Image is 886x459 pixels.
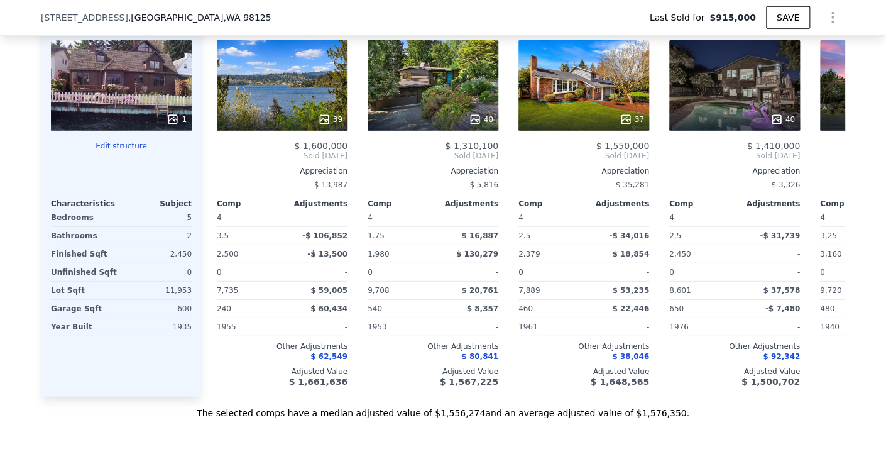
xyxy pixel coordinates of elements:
[368,213,373,222] span: 4
[217,250,238,258] span: 2,500
[518,286,540,295] span: 7,889
[747,141,800,151] span: $ 1,410,000
[461,231,498,240] span: $ 16,887
[669,268,674,277] span: 0
[469,113,493,126] div: 40
[461,352,498,361] span: $ 80,841
[217,151,347,161] span: Sold [DATE]
[51,227,119,245] div: Bathrooms
[612,286,649,295] span: $ 53,235
[51,263,119,281] div: Unfinished Sqft
[820,5,845,30] button: Show Options
[741,377,800,387] span: $ 1,500,702
[307,250,347,258] span: -$ 13,500
[368,304,382,313] span: 540
[217,367,347,377] div: Adjusted Value
[456,250,498,258] span: $ 130,279
[763,286,800,295] span: $ 37,578
[368,367,498,377] div: Adjusted Value
[217,199,282,209] div: Comp
[669,304,684,313] span: 650
[217,268,222,277] span: 0
[820,199,885,209] div: Comp
[124,245,192,263] div: 2,450
[461,286,498,295] span: $ 20,761
[669,286,691,295] span: 8,601
[368,166,498,176] div: Appreciation
[368,227,430,245] div: 1.75
[217,286,238,295] span: 7,735
[217,304,231,313] span: 240
[445,141,498,151] span: $ 1,310,100
[737,245,800,263] div: -
[820,268,825,277] span: 0
[609,231,649,240] span: -$ 34,016
[51,282,119,299] div: Lot Sqft
[368,318,430,336] div: 1953
[518,318,581,336] div: 1961
[518,227,581,245] div: 2.5
[669,250,691,258] span: 2,450
[518,199,584,209] div: Comp
[51,245,119,263] div: Finished Sqft
[669,166,800,176] div: Appreciation
[669,367,800,377] div: Adjusted Value
[124,300,192,318] div: 600
[591,377,649,387] span: $ 1,648,565
[620,113,644,126] div: 37
[285,318,347,336] div: -
[51,141,192,151] button: Edit structure
[51,318,119,336] div: Year Built
[737,263,800,281] div: -
[820,213,825,222] span: 4
[285,263,347,281] div: -
[669,227,732,245] div: 2.5
[294,141,347,151] span: $ 1,600,000
[586,318,649,336] div: -
[310,352,347,361] span: $ 62,549
[763,352,800,361] span: $ 92,342
[766,6,810,29] button: SAVE
[765,304,800,313] span: -$ 7,480
[124,227,192,245] div: 2
[433,199,498,209] div: Adjustments
[435,318,498,336] div: -
[518,341,649,351] div: Other Adjustments
[435,263,498,281] div: -
[124,318,192,336] div: 1935
[289,377,347,387] span: $ 1,661,636
[820,286,841,295] span: 9,720
[737,209,800,226] div: -
[669,318,732,336] div: 1976
[650,11,710,24] span: Last Sold for
[518,151,649,161] span: Sold [DATE]
[285,209,347,226] div: -
[612,352,649,361] span: $ 38,046
[584,199,649,209] div: Adjustments
[771,180,800,189] span: $ 3,326
[770,113,795,126] div: 40
[820,318,883,336] div: 1940
[282,199,347,209] div: Adjustments
[310,286,347,295] span: $ 59,005
[368,286,389,295] span: 9,708
[41,397,845,419] div: The selected comps have a median adjusted value of $1,556,274 and an average adjusted value of $1...
[469,180,498,189] span: $ 5,816
[467,304,498,313] span: $ 8,357
[128,11,271,24] span: , [GEOGRAPHIC_DATA]
[368,268,373,277] span: 0
[518,268,523,277] span: 0
[311,180,347,189] span: -$ 13,987
[586,263,649,281] div: -
[586,209,649,226] div: -
[51,209,119,226] div: Bedrooms
[368,250,389,258] span: 1,980
[124,209,192,226] div: 5
[518,250,540,258] span: 2,379
[310,304,347,313] span: $ 60,434
[167,113,187,126] div: 1
[440,377,498,387] span: $ 1,567,225
[612,304,649,313] span: $ 22,446
[368,151,498,161] span: Sold [DATE]
[368,341,498,351] div: Other Adjustments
